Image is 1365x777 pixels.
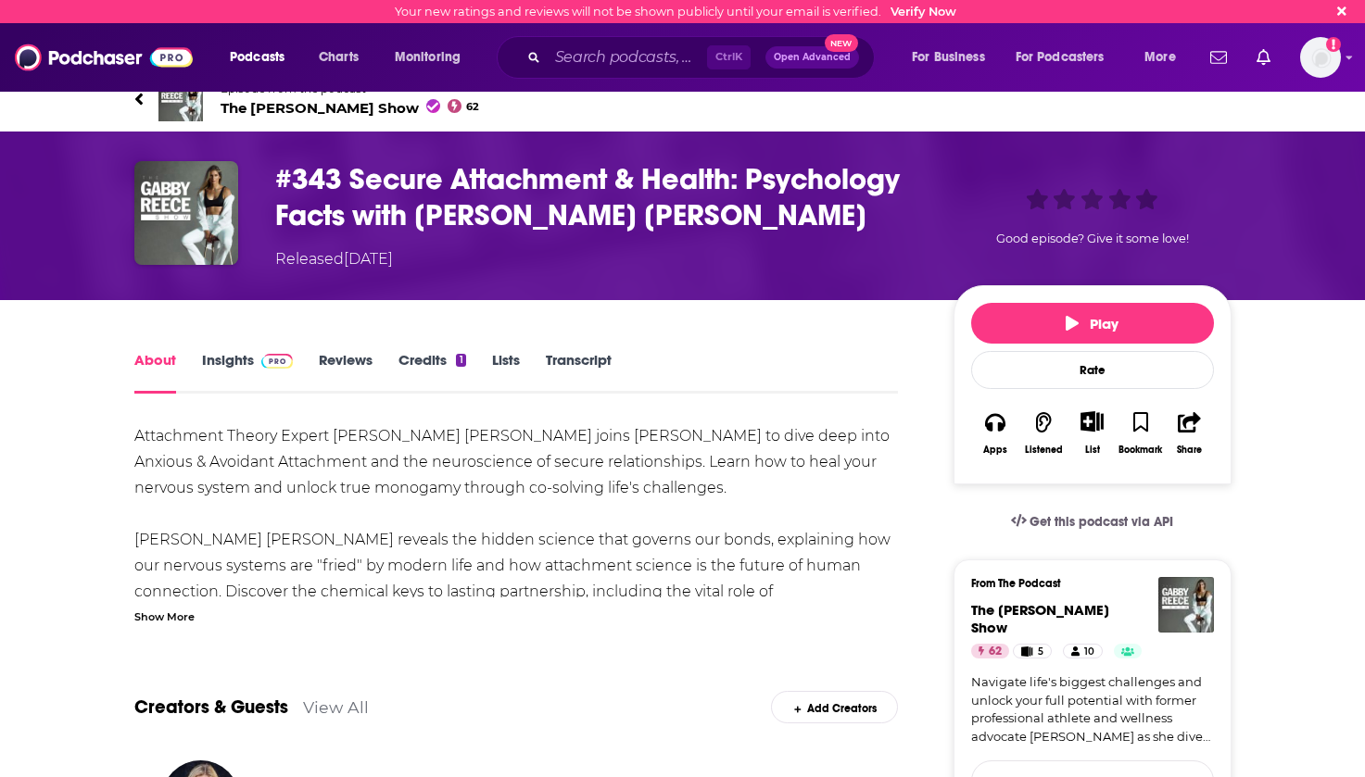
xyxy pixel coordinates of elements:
[771,691,898,723] div: Add Creators
[1249,42,1278,73] a: Show notifications dropdown
[1326,37,1341,52] svg: Email not verified
[1004,43,1131,72] button: open menu
[1073,411,1111,432] button: Show More Button
[275,248,393,270] div: Released [DATE]
[971,577,1199,590] h3: From The Podcast
[15,40,193,75] img: Podchaser - Follow, Share and Rate Podcasts
[825,34,858,52] span: New
[275,161,924,233] h1: #343 Secure Attachment & Health: Psychology Facts with Adam Lane Smith
[912,44,985,70] span: For Business
[134,77,683,121] a: The Gabby Reece ShowEpisode from the podcastThe [PERSON_NAME] Show62
[1165,399,1213,467] button: Share
[221,99,480,117] span: The [PERSON_NAME] Show
[971,601,1109,636] span: The [PERSON_NAME] Show
[1117,399,1165,467] button: Bookmark
[1066,315,1119,332] span: Play
[1131,43,1199,72] button: open menu
[217,43,309,72] button: open menu
[774,53,851,62] span: Open Advanced
[395,5,956,19] div: Your new ratings and reviews will not be shown publicly until your email is verified.
[1203,42,1234,73] a: Show notifications dropdown
[230,44,284,70] span: Podcasts
[134,696,288,719] a: Creators & Guests
[891,5,956,19] a: Verify Now
[307,43,370,72] a: Charts
[983,445,1007,456] div: Apps
[989,643,1002,661] span: 62
[707,45,751,69] span: Ctrl K
[1300,37,1341,78] button: Show profile menu
[996,499,1189,545] a: Get this podcast via API
[1300,37,1341,78] span: Logged in as kimmiveritas
[971,399,1019,467] button: Apps
[1144,44,1176,70] span: More
[1025,445,1063,456] div: Listened
[1038,643,1043,661] span: 5
[1085,444,1100,456] div: List
[303,697,369,717] a: View All
[1030,514,1173,530] span: Get this podcast via API
[202,351,294,394] a: InsightsPodchaser Pro
[971,673,1214,746] a: Navigate life's biggest challenges and unlock your full potential with former professional athlet...
[1158,577,1214,633] img: The Gabby Reece Show
[398,351,465,394] a: Credits1
[1013,644,1051,658] a: 5
[899,43,1008,72] button: open menu
[546,351,612,394] a: Transcript
[971,351,1214,389] div: Rate
[1068,399,1116,467] div: Show More ButtonList
[466,103,479,111] span: 62
[492,351,520,394] a: Lists
[548,43,707,72] input: Search podcasts, credits, & more...
[395,44,461,70] span: Monitoring
[134,351,176,394] a: About
[1119,445,1162,456] div: Bookmark
[382,43,485,72] button: open menu
[1302,714,1346,758] iframe: Intercom live chat
[996,232,1189,245] span: Good episode? Give it some love!
[765,46,859,69] button: Open AdvancedNew
[1016,44,1105,70] span: For Podcasters
[158,77,203,121] img: The Gabby Reece Show
[134,161,238,265] img: #343 Secure Attachment & Health: Psychology Facts with Adam Lane Smith
[1300,37,1341,78] img: User Profile
[1063,644,1103,658] a: 10
[1177,445,1202,456] div: Share
[971,601,1109,636] a: The Gabby Reece Show
[456,354,465,367] div: 1
[971,644,1009,658] a: 62
[319,44,359,70] span: Charts
[1019,399,1068,467] button: Listened
[1084,643,1094,661] span: 10
[971,303,1214,344] button: Play
[261,354,294,369] img: Podchaser Pro
[514,36,892,79] div: Search podcasts, credits, & more...
[319,351,373,394] a: Reviews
